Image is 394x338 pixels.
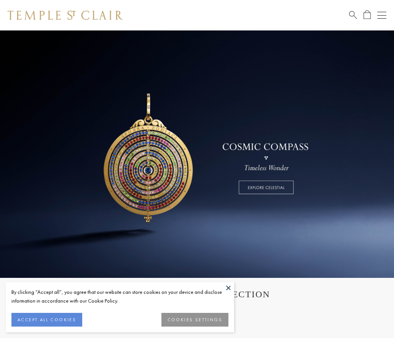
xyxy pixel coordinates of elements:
button: COOKIES SETTINGS [161,313,228,327]
a: Search [349,10,357,20]
button: ACCEPT ALL COOKIES [11,313,82,327]
button: Open navigation [377,11,386,20]
div: By clicking “Accept all”, you agree that our website can store cookies on your device and disclos... [11,288,228,305]
img: Temple St. Clair [8,11,123,20]
a: Open Shopping Bag [364,10,371,20]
